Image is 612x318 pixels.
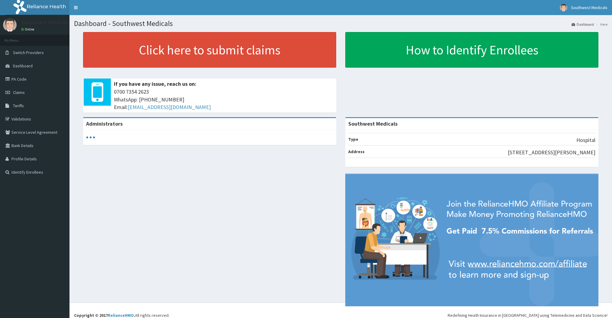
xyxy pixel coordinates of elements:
[348,149,365,154] b: Address
[348,137,358,142] b: Type
[3,18,17,32] img: User Image
[74,20,607,27] h1: Dashboard - Southwest Medicals
[21,27,36,31] a: Online
[345,32,598,68] a: How to Identify Enrollees
[86,120,123,127] b: Administrators
[576,136,595,144] p: Hospital
[114,80,196,87] b: If you have any issue, reach us on:
[128,104,211,111] a: [EMAIL_ADDRESS][DOMAIN_NAME]
[13,90,25,95] span: Claims
[86,133,95,142] svg: audio-loading
[13,50,44,55] span: Switch Providers
[571,5,607,10] span: Southwest Medicals
[83,32,336,68] a: Click here to submit claims
[345,174,598,307] img: provider-team-banner.png
[348,120,398,127] strong: Southwest Medicals
[560,4,567,11] img: User Image
[572,22,594,27] a: Dashboard
[13,63,33,69] span: Dashboard
[114,88,333,111] span: 0700 7354 2623 WhatsApp: [PHONE_NUMBER] Email:
[108,313,134,318] a: RelianceHMO
[13,103,24,108] span: Tariffs
[21,20,69,25] p: Southwest Medicals
[594,22,607,27] li: Here
[74,313,135,318] strong: Copyright © 2017 .
[508,149,595,156] p: [STREET_ADDRESS][PERSON_NAME]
